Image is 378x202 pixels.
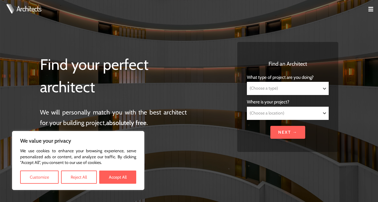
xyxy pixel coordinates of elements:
[40,107,187,128] p: We will personally match you with the best architect for your building project, .
[99,171,136,184] button: Accept All
[247,99,289,105] span: Where is your project?
[5,4,16,13] img: Architects
[247,60,328,68] h3: Find an Architect
[247,75,314,80] span: What type of project are you doing?
[270,126,305,139] input: Next →
[61,171,97,184] button: Reject All
[40,53,187,99] h1: Find your perfect architect
[17,5,41,12] a: Architects
[20,148,136,166] p: We use cookies to enhance your browsing experience, serve personalized ads or content, and analyz...
[20,171,59,184] button: Customize
[106,119,146,126] strong: absolutely free
[20,137,136,144] p: We value your privacy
